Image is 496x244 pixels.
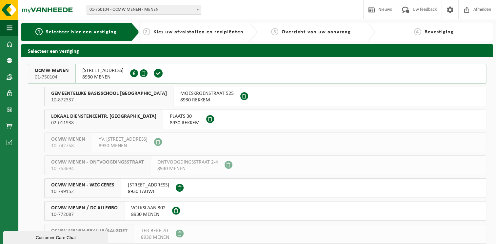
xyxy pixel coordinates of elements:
[170,120,200,126] span: 8930 REKKEM
[170,113,200,120] span: PLAATS 30
[51,159,144,166] span: OCMW MENEN - ONTVOOGDINGSSTRAAT
[128,188,169,195] span: 8930 LAUWE
[131,211,166,218] span: 8930 MENEN
[51,90,167,97] span: GEMEENTELIJKE BASISSCHOOL [GEOGRAPHIC_DATA]
[87,5,201,15] span: 01-750104 - OCMW MENEN - MENEN
[414,28,421,35] span: 4
[51,97,167,103] span: 10-872337
[51,166,144,172] span: 10-753694
[82,67,124,74] span: [STREET_ADDRESS]
[87,5,201,14] span: 01-750104 - OCMW MENEN - MENEN
[271,28,278,35] span: 3
[44,110,486,129] button: LOKAAL DIENSTENCENTR. [GEOGRAPHIC_DATA] 02-011938 PLAATS 308930 REKKEM
[180,97,234,103] span: 8930 REKKEM
[3,230,109,244] iframe: chat widget
[35,28,43,35] span: 1
[131,205,166,211] span: VOLKSLAAN 302
[28,64,486,83] button: OCMW MENEN 01-750104 [STREET_ADDRESS]8930 MENEN
[51,143,85,149] span: 10-742758
[425,29,454,35] span: Bevestiging
[44,201,486,221] button: OCMW MENEN / DC ALLEGRO 10-772087 VOLKSLAAN 3028930 MENEN
[51,182,114,188] span: OCMW MENEN - WZC CERES
[35,67,69,74] span: OCMW MENEN
[82,74,124,80] span: 8930 MENEN
[51,188,114,195] span: 10-799152
[44,87,486,106] button: GEMEENTELIJKE BASISSCHOOL [GEOGRAPHIC_DATA] 10-872337 MOESKROENSTRAAT 5258930 REKKEM
[51,211,118,218] span: 10-772087
[141,234,169,241] span: 8930 MENEN
[21,44,493,57] h2: Selecteer een vestiging
[51,120,156,126] span: 02-011938
[180,90,234,97] span: MOESKROENSTRAAT 525
[282,29,351,35] span: Overzicht van uw aanvraag
[46,29,117,35] span: Selecteer hier een vestiging
[99,143,148,149] span: 8930 MENEN
[44,178,486,198] button: OCMW MENEN - WZC CERES 10-799152 [STREET_ADDRESS]8930 LAUWE
[143,28,150,35] span: 2
[157,159,218,166] span: ONTVOOGDINGSSTRAAT 2-4
[128,182,169,188] span: [STREET_ADDRESS]
[141,228,169,234] span: TER BEKE 70
[35,74,69,80] span: 01-750104
[51,136,85,143] span: OCMW MENEN
[153,29,244,35] span: Kies uw afvalstoffen en recipiënten
[51,113,156,120] span: LOKAAL DIENSTENCENTR. [GEOGRAPHIC_DATA]
[99,136,148,143] span: YV. [STREET_ADDRESS]
[51,205,118,211] span: OCMW MENEN / DC ALLEGRO
[51,228,128,234] span: OCMW MENEN-BRAILLE/AALGOET
[157,166,218,172] span: 8930 MENEN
